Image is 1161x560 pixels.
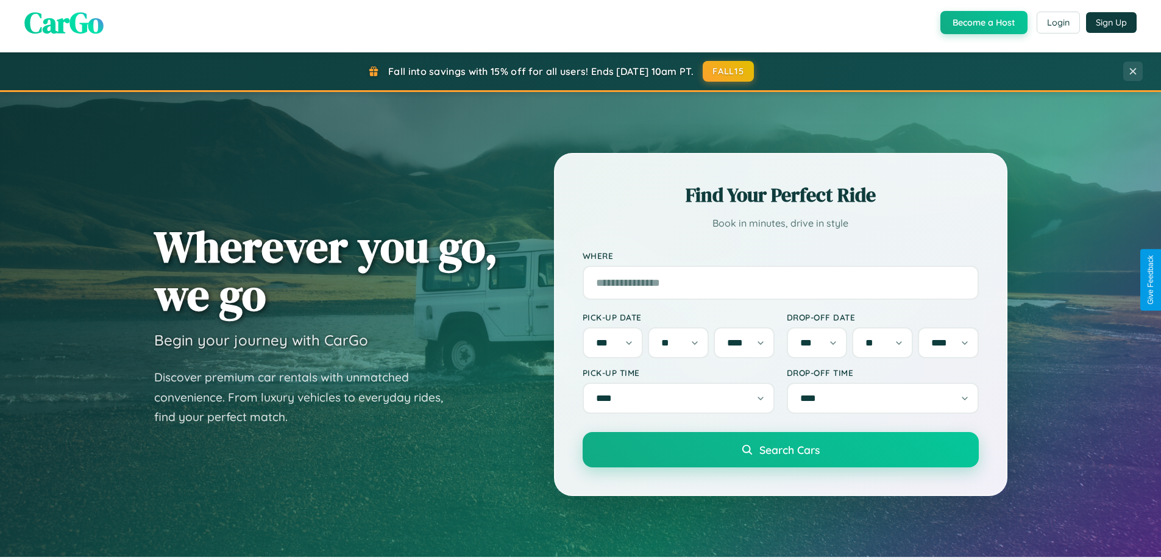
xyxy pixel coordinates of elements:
span: CarGo [24,2,104,43]
h3: Begin your journey with CarGo [154,331,368,349]
label: Where [583,250,979,261]
p: Book in minutes, drive in style [583,214,979,232]
h1: Wherever you go, we go [154,222,498,319]
button: Search Cars [583,432,979,467]
div: Give Feedback [1146,255,1155,305]
button: FALL15 [703,61,754,82]
label: Pick-up Time [583,367,775,378]
label: Drop-off Time [787,367,979,378]
label: Drop-off Date [787,312,979,322]
button: Become a Host [940,11,1028,34]
span: Search Cars [759,443,820,456]
label: Pick-up Date [583,312,775,322]
button: Login [1037,12,1080,34]
button: Sign Up [1086,12,1137,33]
h2: Find Your Perfect Ride [583,182,979,208]
span: Fall into savings with 15% off for all users! Ends [DATE] 10am PT. [388,65,694,77]
p: Discover premium car rentals with unmatched convenience. From luxury vehicles to everyday rides, ... [154,367,459,427]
